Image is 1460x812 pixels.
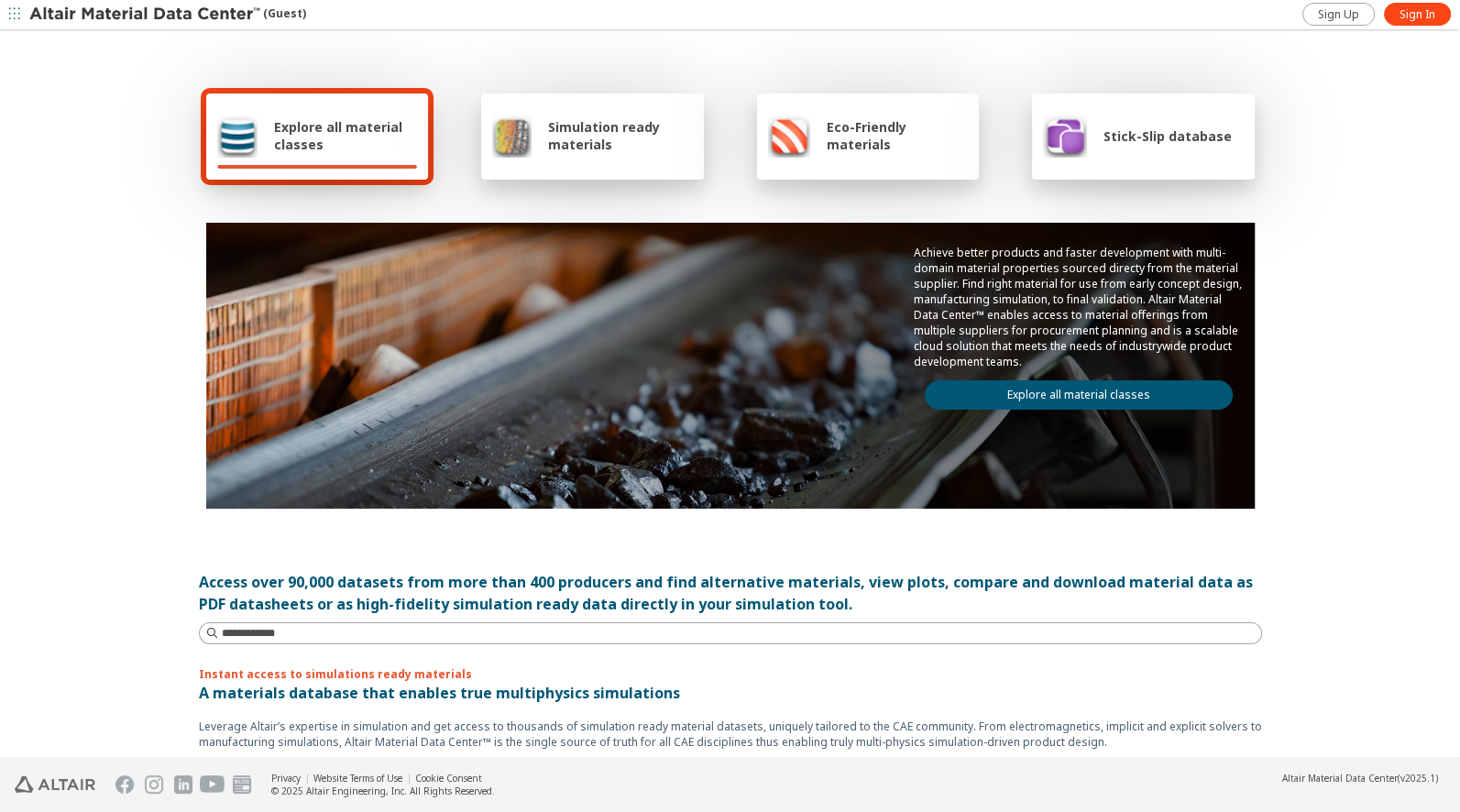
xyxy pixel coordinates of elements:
img: Altair Engineering [15,776,95,793]
a: Sign In [1384,3,1451,26]
p: A materials database that enables true multiphysics simulations [199,682,1262,704]
img: Explore all material classes [217,114,258,158]
div: (v2025.1) [1282,772,1438,785]
img: Simulation ready materials [492,114,532,158]
span: Sign In [1400,7,1435,22]
div: © 2025 Altair Engineering, Inc. All Rights Reserved. [271,785,495,797]
span: Eco-Friendly materials [827,118,968,153]
div: Access over 90,000 datasets from more than 400 producers and find alternative materials, view plo... [199,571,1262,615]
img: Stick-Slip database [1043,114,1087,158]
a: Sign Up [1302,3,1375,26]
p: Leverage Altair’s expertise in simulation and get access to thousands of simulation ready materia... [199,719,1262,750]
img: Eco-Friendly materials [768,114,810,158]
span: Explore all material classes [274,118,417,153]
a: Privacy [271,772,301,785]
span: Stick-Slip database [1103,127,1232,145]
p: Instant access to simulations ready materials [199,666,1262,682]
a: Explore all material classes [925,380,1233,410]
span: Altair Material Data Center [1282,772,1398,785]
img: Altair Material Data Center [29,5,263,24]
span: Sign Up [1318,7,1359,22]
a: Website Terms of Use [313,772,402,785]
a: Cookie Consent [415,772,482,785]
p: Achieve better products and faster development with multi-domain material properties sourced dire... [914,245,1244,369]
span: Simulation ready materials [548,118,692,153]
div: (Guest) [29,5,306,24]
